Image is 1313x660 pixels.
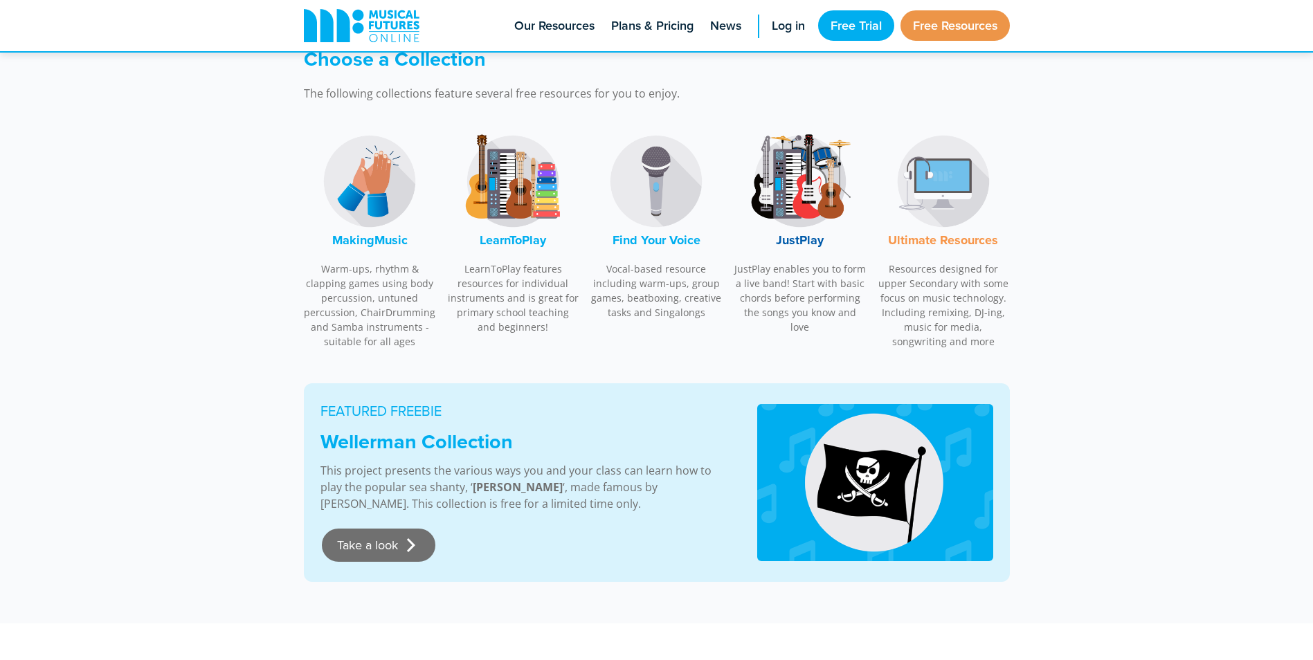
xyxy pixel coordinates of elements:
[590,262,723,320] p: Vocal-based resource including warm-ups, group games, beatboxing, creative tasks and Singalongs
[772,17,805,35] span: Log in
[461,129,565,233] img: LearnToPlay Logo
[818,10,894,41] a: Free Trial
[776,231,824,249] font: JustPlay
[480,231,546,249] font: LearnToPlay
[613,231,700,249] font: Find Your Voice
[877,122,1010,356] a: Music Technology LogoUltimate Resources Resources designed for upper Secondary with some focus on...
[304,122,437,356] a: MakingMusic LogoMakingMusic Warm-ups, rhythm & clapping games using body percussion, untuned perc...
[734,262,867,334] p: JustPlay enables you to form a live band! Start with basic chords before performing the songs you...
[320,427,513,456] strong: Wellerman Collection
[734,122,867,342] a: JustPlay LogoJustPlay JustPlay enables you to form a live band! Start with basic chords before pe...
[473,479,563,495] strong: [PERSON_NAME]
[611,17,694,35] span: Plans & Pricing
[590,122,723,327] a: Find Your Voice LogoFind Your Voice Vocal-based resource including warm-ups, group games, beatbox...
[604,129,708,233] img: Find Your Voice Logo
[304,85,844,102] p: The following collections feature several free resources for you to enjoy.
[304,47,844,71] h3: Choose a Collection
[447,262,580,334] p: LearnToPlay features resources for individual instruments and is great for primary school teachin...
[318,129,422,233] img: MakingMusic Logo
[888,231,998,249] font: Ultimate Resources
[304,262,437,349] p: Warm-ups, rhythm & clapping games using body percussion, untuned percussion, ChairDrumming and Sa...
[332,231,408,249] font: MakingMusic
[320,462,724,512] p: This project presents the various ways you and your class can learn how to play the popular sea s...
[748,129,852,233] img: JustPlay Logo
[514,17,595,35] span: Our Resources
[900,10,1010,41] a: Free Resources
[891,129,995,233] img: Music Technology Logo
[447,122,580,342] a: LearnToPlay LogoLearnToPlay LearnToPlay features resources for individual instruments and is grea...
[710,17,741,35] span: News
[320,401,724,421] p: FEATURED FREEBIE
[877,262,1010,349] p: Resources designed for upper Secondary with some focus on music technology. Including remixing, D...
[322,529,435,562] a: Take a look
